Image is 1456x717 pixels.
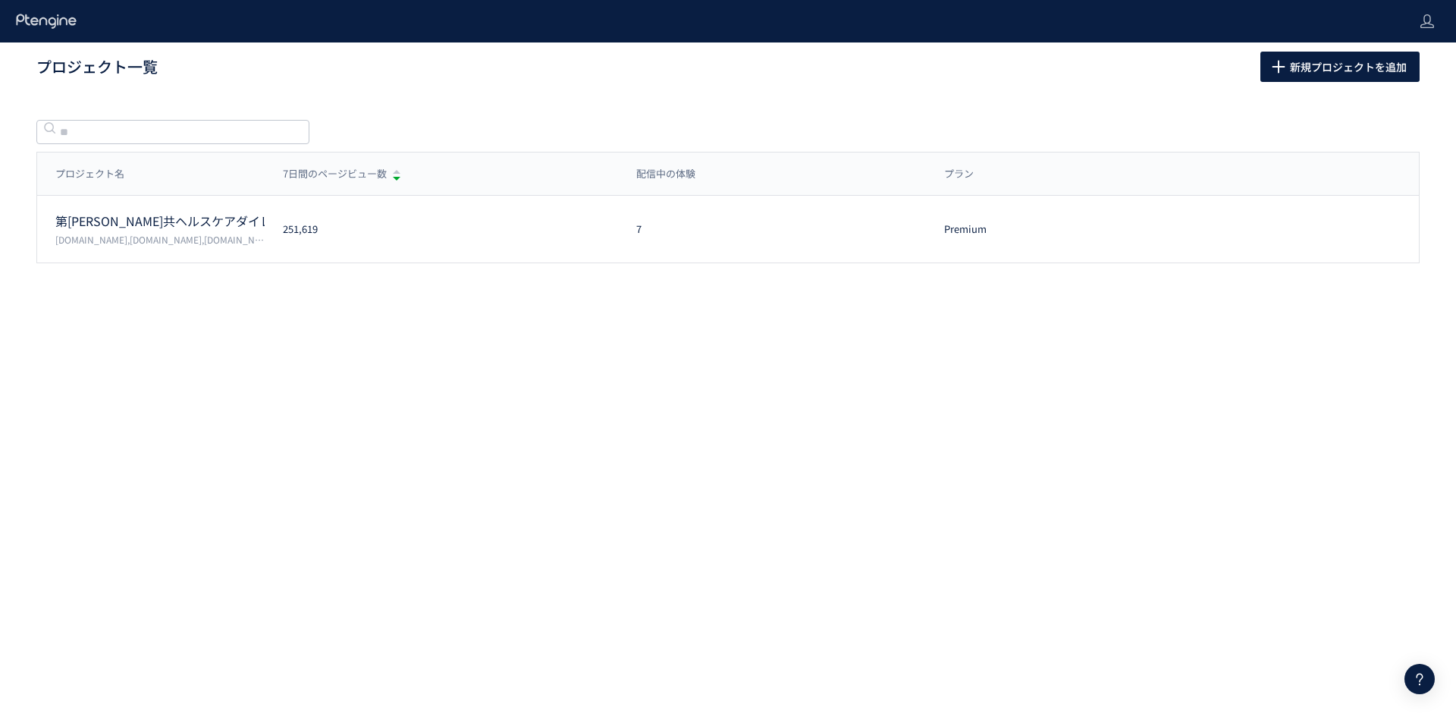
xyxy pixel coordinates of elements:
span: 新規プロジェクトを追加 [1290,52,1407,82]
p: hadanara-trend.com,hare-dyeing.com,bright-skinlife.com,nobiru.net,hadanara.com,bright-skintalk.co... [55,233,265,246]
span: プラン [944,167,974,181]
div: Premium [926,222,1191,237]
span: 7日間のページビュー数 [283,167,387,181]
span: プロジェクト名 [55,167,124,181]
button: 新規プロジェクトを追加 [1260,52,1420,82]
span: 配信中の体験 [636,167,695,181]
p: 第一三共ヘルスケアダイレクト（ピアラ記事ドメイン分） [55,212,265,230]
h1: プロジェクト一覧 [36,56,1227,78]
div: 7 [618,222,927,237]
div: 251,619 [265,222,618,237]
